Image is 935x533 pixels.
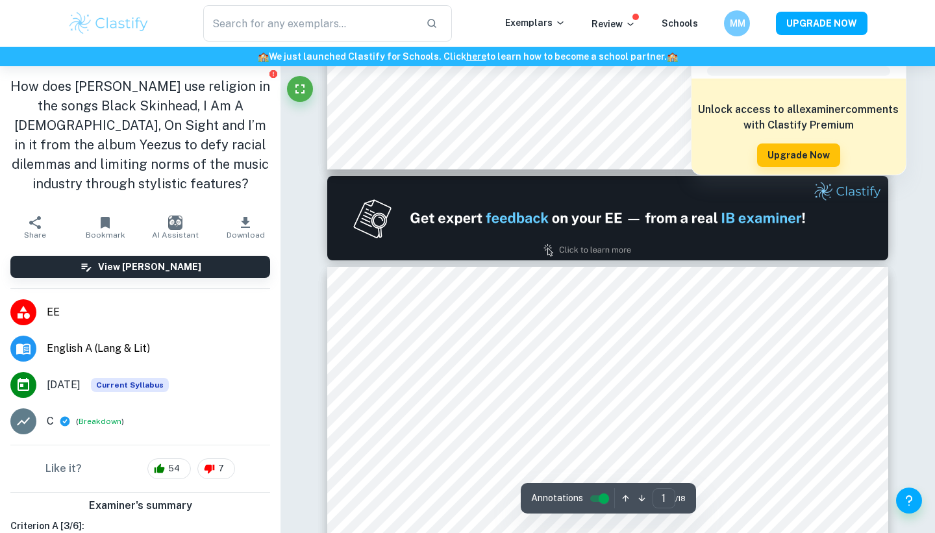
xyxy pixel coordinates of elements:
[197,458,235,479] div: 7
[91,378,169,392] span: Current Syllabus
[730,16,745,31] h6: MM
[466,51,486,62] a: here
[168,216,182,230] img: AI Assistant
[10,77,270,193] h1: How does [PERSON_NAME] use religion in the songs Black Skinhead, I Am A [DEMOGRAPHIC_DATA], On Si...
[47,341,270,356] span: English A (Lang & Lit)
[203,5,416,42] input: Search for any exemplars...
[10,519,270,533] h6: Criterion A [ 3 / 6 ]:
[287,76,313,102] button: Fullscreen
[70,209,140,245] button: Bookmark
[327,176,888,260] img: Ad
[258,51,269,62] span: 🏫
[140,209,210,245] button: AI Assistant
[24,230,46,240] span: Share
[3,49,932,64] h6: We just launched Clastify for Schools. Click to learn how to become a school partner.
[161,462,187,475] span: 54
[896,488,922,514] button: Help and Feedback
[268,69,278,79] button: Report issue
[675,493,686,504] span: / 18
[86,230,125,240] span: Bookmark
[210,209,280,245] button: Download
[227,230,265,240] span: Download
[68,10,150,36] img: Clastify logo
[667,51,678,62] span: 🏫
[698,102,899,133] h6: Unlock access to all examiner comments with Clastify Premium
[505,16,566,30] p: Exemplars
[47,377,81,393] span: [DATE]
[91,378,169,392] div: This exemplar is based on the current syllabus. Feel free to refer to it for inspiration/ideas wh...
[531,491,583,505] span: Annotations
[147,458,191,479] div: 54
[47,304,270,320] span: EE
[757,143,840,167] button: Upgrade Now
[45,461,82,477] h6: Like it?
[776,12,867,35] button: UPGRADE NOW
[5,498,275,514] h6: Examiner's summary
[47,414,54,429] p: C
[724,10,750,36] button: MM
[98,260,201,274] h6: View [PERSON_NAME]
[211,462,231,475] span: 7
[76,415,124,428] span: ( )
[592,17,636,31] p: Review
[662,18,698,29] a: Schools
[10,256,270,278] button: View [PERSON_NAME]
[152,230,199,240] span: AI Assistant
[79,415,121,427] button: Breakdown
